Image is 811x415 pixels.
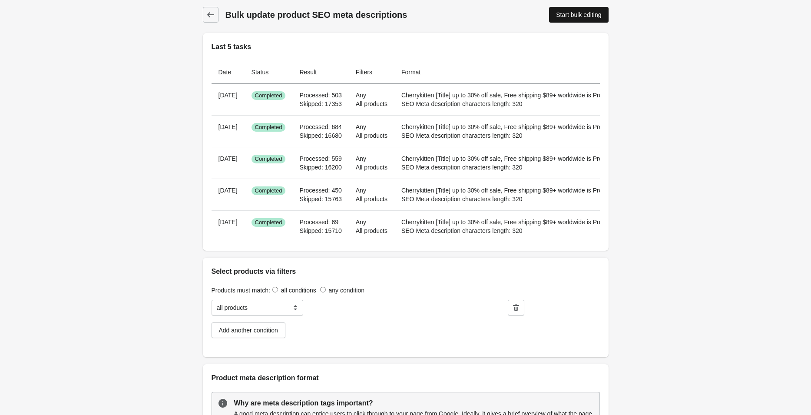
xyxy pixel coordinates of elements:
td: Processed: 684 Skipped: 16680 [292,115,348,147]
label: any condition [328,287,364,294]
span: Completed [252,155,286,163]
td: Processed: 503 Skipped: 17353 [292,84,348,115]
td: Any All products [349,115,394,147]
span: Completed [252,218,286,227]
th: Filters [349,61,394,84]
div: Start bulk editing [556,11,601,18]
h1: Bulk update product SEO meta descriptions [225,9,471,21]
td: Processed: 559 Skipped: 16200 [292,147,348,179]
td: Any All products [349,147,394,179]
th: [DATE] [212,210,245,242]
h2: Select products via filters [212,266,600,277]
h2: Last 5 tasks [212,42,600,52]
td: Any All products [349,179,394,210]
th: [DATE] [212,115,245,147]
th: Result [292,61,348,84]
td: Any All products [349,84,394,115]
td: Processed: 450 Skipped: 15763 [292,179,348,210]
td: Processed: 69 Skipped: 15710 [292,210,348,242]
th: [DATE] [212,84,245,115]
h2: Product meta description format [212,373,600,383]
span: Completed [252,91,286,100]
div: Add another condition [219,327,278,334]
label: all conditions [281,287,316,294]
button: Add another condition [212,322,285,338]
span: Completed [252,123,286,132]
div: Products must match: [212,286,600,295]
a: Start bulk editing [549,7,608,23]
span: Completed [252,186,286,195]
th: [DATE] [212,147,245,179]
p: Why are meta description tags important? [234,398,593,408]
td: Any All products [349,210,394,242]
th: Date [212,61,245,84]
th: Status [245,61,293,84]
th: [DATE] [212,179,245,210]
